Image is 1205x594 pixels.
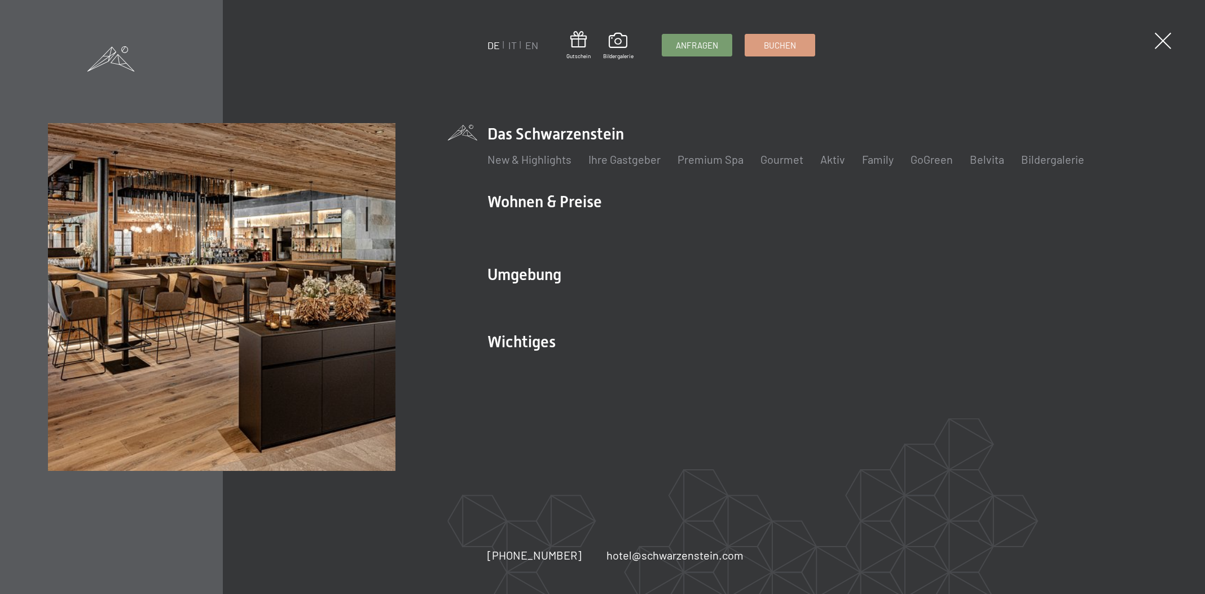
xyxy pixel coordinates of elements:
[970,152,1004,166] a: Belvita
[764,40,796,51] span: Buchen
[606,547,744,563] a: hotel@schwarzenstein.com
[745,34,815,56] a: Buchen
[487,548,582,562] span: [PHONE_NUMBER]
[566,31,591,60] a: Gutschein
[603,52,634,60] span: Bildergalerie
[678,152,744,166] a: Premium Spa
[566,52,591,60] span: Gutschein
[508,39,517,51] a: IT
[862,152,894,166] a: Family
[487,547,582,563] a: [PHONE_NUMBER]
[525,39,538,51] a: EN
[676,40,718,51] span: Anfragen
[588,152,661,166] a: Ihre Gastgeber
[603,33,634,60] a: Bildergalerie
[1021,152,1084,166] a: Bildergalerie
[760,152,803,166] a: Gourmet
[820,152,845,166] a: Aktiv
[48,123,395,470] img: Wellnesshotel Südtirol SCHWARZENSTEIN - Wellnessurlaub in den Alpen
[662,34,732,56] a: Anfragen
[911,152,953,166] a: GoGreen
[487,152,571,166] a: New & Highlights
[487,39,500,51] a: DE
